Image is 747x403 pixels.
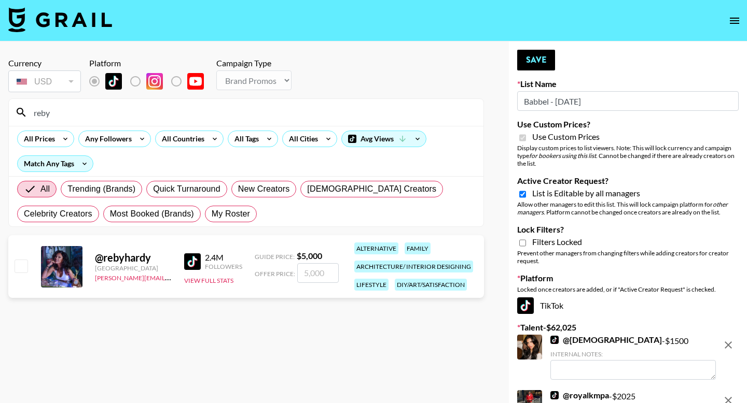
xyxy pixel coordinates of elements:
div: Match Any Tags [18,156,93,171]
span: Quick Turnaround [153,183,220,195]
a: @[DEMOGRAPHIC_DATA] [550,335,662,345]
div: lifestyle [354,279,389,291]
a: [PERSON_NAME][EMAIL_ADDRESS][DOMAIN_NAME] [95,272,248,282]
div: Any Followers [79,131,134,147]
div: @ rebyhardy [95,251,172,264]
span: Guide Price: [255,253,295,261]
img: TikTok [105,73,122,90]
div: Allow other managers to edit this list. This will lock campaign platform for . Platform cannot be... [517,200,739,216]
img: TikTok [550,391,559,399]
strong: $ 5,000 [297,251,322,261]
div: Currency [8,58,81,68]
img: TikTok [184,253,201,270]
div: Display custom prices to list viewers. Note: This will lock currency and campaign type . Cannot b... [517,144,739,167]
div: 2.4M [205,252,242,263]
div: diy/art/satisfaction [395,279,467,291]
span: My Roster [212,208,250,220]
span: Most Booked (Brands) [110,208,194,220]
label: List Name [517,79,739,89]
div: Platform [89,58,212,68]
em: other managers [517,200,728,216]
span: Trending (Brands) [67,183,135,195]
div: All Prices [18,131,57,147]
label: Platform [517,273,739,283]
label: Active Creator Request? [517,176,739,186]
a: @royalkmpa [550,390,609,400]
div: Prevent other managers from changing filters while adding creators for creator request. [517,249,739,265]
span: Celebrity Creators [24,208,92,220]
label: Lock Filters? [517,224,739,235]
div: Avg Views [342,131,426,147]
div: USD [10,73,79,91]
input: Search by User Name [27,104,477,121]
button: open drawer [724,10,745,31]
span: All [40,183,50,195]
img: Instagram [146,73,163,90]
img: TikTok [550,336,559,344]
div: architecture/ interior designing [354,261,473,272]
button: remove [718,335,739,355]
button: View Full Stats [184,277,233,284]
label: Use Custom Prices? [517,119,739,129]
input: 5,000 [297,263,339,283]
div: TikTok [517,297,739,314]
div: All Countries [156,131,206,147]
div: Campaign Type [216,58,292,68]
img: YouTube [187,73,204,90]
div: [GEOGRAPHIC_DATA] [95,264,172,272]
span: Offer Price: [255,270,295,278]
em: for bookers using this list [529,152,596,160]
span: Use Custom Prices [532,132,600,142]
span: [DEMOGRAPHIC_DATA] Creators [307,183,436,195]
div: All Cities [283,131,320,147]
span: Filters Locked [532,237,582,247]
img: TikTok [517,297,534,314]
span: New Creators [238,183,290,195]
div: Followers [205,263,242,270]
div: All Tags [228,131,261,147]
label: Talent - $ 62,025 [517,322,739,333]
span: List is Editable by all managers [532,188,640,198]
div: alternative [354,242,398,254]
div: family [405,242,431,254]
button: Save [517,50,555,70]
div: - $ 1500 [550,335,716,380]
div: Internal Notes: [550,350,716,358]
div: Locked once creators are added, or if "Active Creator Request" is checked. [517,285,739,293]
img: Grail Talent [8,7,112,32]
div: Currency is locked to USD [8,68,81,94]
div: List locked to TikTok. [89,70,212,92]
